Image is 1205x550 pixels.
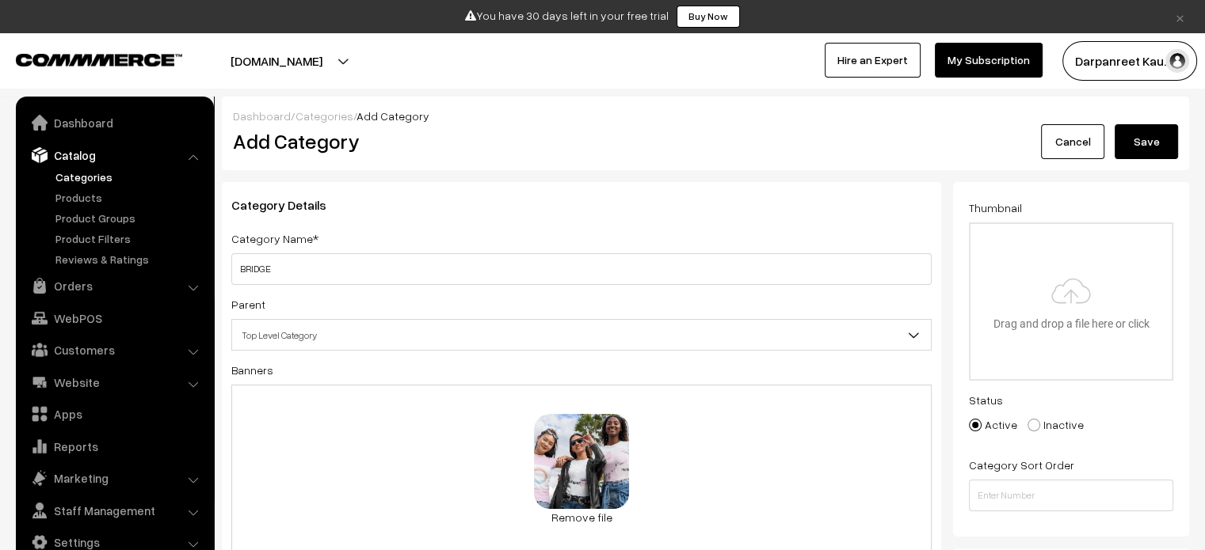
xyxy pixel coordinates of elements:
[233,129,936,154] h2: Add Category
[51,210,208,226] a: Product Groups
[232,321,931,349] span: Top Level Category
[20,304,208,332] a: WebPOS
[20,108,208,137] a: Dashboard
[969,199,1022,216] label: Thumbnail
[16,54,182,66] img: COMMMERCE
[20,336,208,364] a: Customers
[20,271,208,300] a: Orders
[20,464,208,492] a: Marketing
[231,362,273,378] label: Banners
[6,6,1199,28] div: You have 30 days left in your free trial
[20,400,208,428] a: Apps
[825,43,921,78] a: Hire an Expert
[20,496,208,525] a: Staff Management
[969,457,1074,473] label: Category Sort Order
[20,432,208,461] a: Reports
[231,296,265,313] label: Parent
[231,197,345,213] span: Category Details
[51,230,208,247] a: Product Filters
[969,480,1173,511] input: Enter Number
[296,109,353,123] a: Categories
[357,109,429,123] span: Add Category
[969,392,1003,408] label: Status
[969,416,1017,433] label: Active
[51,169,208,185] a: Categories
[233,108,1178,124] div: / /
[1041,124,1104,159] a: Cancel
[231,253,932,285] input: Category Name
[534,509,629,525] a: Remove file
[51,251,208,267] a: Reviews & Ratings
[175,41,378,81] button: [DOMAIN_NAME]
[231,319,932,351] span: Top Level Category
[233,109,291,123] a: Dashboard
[16,49,154,68] a: COMMMERCE
[935,43,1043,78] a: My Subscription
[1169,7,1191,26] a: ×
[231,230,318,247] label: Category Name*
[677,6,740,28] a: Buy Now
[1165,49,1189,73] img: user
[1062,41,1197,81] button: Darpanreet Kau…
[1028,416,1084,433] label: Inactive
[1115,124,1178,159] button: Save
[51,189,208,206] a: Products
[20,141,208,169] a: Catalog
[20,368,208,396] a: Website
